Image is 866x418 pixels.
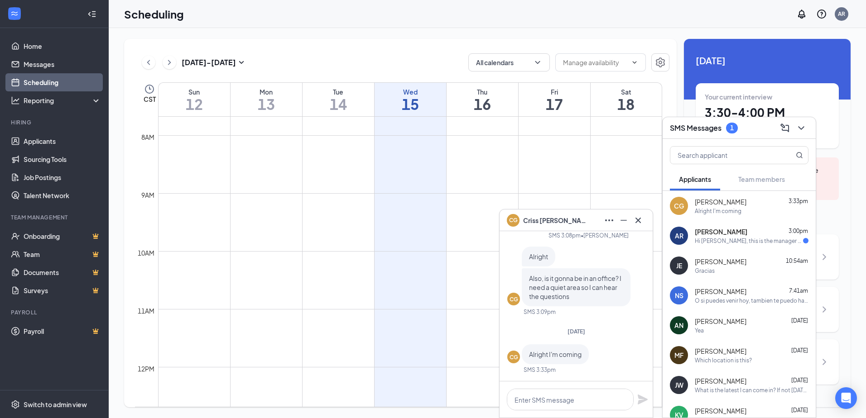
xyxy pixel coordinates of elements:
[523,215,587,225] span: Criss [PERSON_NAME]
[548,232,581,239] div: SMS 3:08pm
[789,287,808,294] span: 7:41am
[24,186,101,204] a: Talent Network
[510,295,518,303] div: CG
[524,366,556,374] div: SMS 3:33pm
[24,73,101,91] a: Scheduling
[136,306,156,316] div: 11am
[24,281,101,299] a: SurveysCrown
[695,207,741,215] div: Alright I'm coming
[581,232,629,239] span: • [PERSON_NAME]
[591,87,662,96] div: Sat
[140,190,156,200] div: 9am
[695,376,746,385] span: [PERSON_NAME]
[144,95,156,104] span: CST
[10,9,19,18] svg: WorkstreamLogo
[142,56,155,69] button: ChevronLeft
[655,57,666,68] svg: Settings
[519,96,590,112] h1: 17
[796,152,803,159] svg: MagnifyingGlass
[695,297,808,304] div: O si puedes venir hoy, tambien te puedo hacer la entrevista
[519,87,590,96] div: Fri
[136,364,156,374] div: 12pm
[24,150,101,168] a: Sourcing Tools
[695,257,746,266] span: [PERSON_NAME]
[159,87,230,96] div: Sun
[11,119,99,126] div: Hiring
[637,394,648,405] svg: Plane
[591,96,662,112] h1: 18
[163,56,176,69] button: ChevronRight
[563,57,627,67] input: Manage availability
[165,57,174,68] svg: ChevronRight
[182,57,236,67] h3: [DATE] - [DATE]
[674,321,683,330] div: AN
[303,83,374,116] a: October 14, 2025
[738,175,785,183] span: Team members
[618,215,629,226] svg: Minimize
[819,304,830,315] svg: ChevronRight
[794,121,808,135] button: ChevronDown
[791,377,808,384] span: [DATE]
[789,228,808,234] span: 3:00pm
[24,96,101,105] div: Reporting
[695,327,704,334] div: Yea
[303,87,374,96] div: Tue
[786,257,808,264] span: 10:54am
[633,215,644,226] svg: Cross
[695,227,747,236] span: [PERSON_NAME]
[24,132,101,150] a: Applicants
[124,6,184,22] h1: Scheduling
[670,147,778,164] input: Search applicant
[11,309,99,316] div: Payroll
[159,83,230,116] a: October 12, 2025
[705,92,830,101] div: Your current interview
[24,37,101,55] a: Home
[375,87,446,96] div: Wed
[631,213,645,228] button: Cross
[695,386,808,394] div: What is the latest I can come in? If not [DATE], would [DATE] work?
[303,96,374,112] h1: 14
[24,263,101,281] a: DocumentsCrown
[819,252,830,262] svg: ChevronRight
[568,328,585,335] span: [DATE]
[375,83,446,116] a: October 15, 2025
[447,87,518,96] div: Thu
[533,58,542,67] svg: ChevronDown
[791,407,808,413] span: [DATE]
[779,123,790,133] svg: ComposeMessage
[730,124,734,132] div: 1
[159,96,230,112] h1: 12
[674,351,683,360] div: MF
[231,96,302,112] h1: 13
[796,123,807,133] svg: ChevronDown
[791,317,808,324] span: [DATE]
[789,198,808,204] span: 3:33pm
[529,252,548,261] span: Alright
[675,291,683,300] div: NS
[631,59,638,66] svg: ChevronDown
[695,287,746,296] span: [PERSON_NAME]
[231,87,302,96] div: Mon
[679,175,711,183] span: Applicants
[447,83,518,116] a: October 16, 2025
[695,356,752,364] div: Which location is this?
[11,96,20,105] svg: Analysis
[695,317,746,326] span: [PERSON_NAME]
[819,356,830,367] svg: ChevronRight
[24,55,101,73] a: Messages
[529,274,621,300] span: Also, is it gonna be in an office? I need a quiet area so I can hear the questions
[602,213,616,228] button: Ellipses
[675,231,683,240] div: AR
[705,105,830,120] h1: 3:30 - 4:00 PM
[24,322,101,340] a: PayrollCrown
[651,53,669,71] a: Settings
[675,380,683,389] div: JW
[791,347,808,354] span: [DATE]
[674,201,684,210] div: CG
[604,215,615,226] svg: Ellipses
[11,214,99,221] div: Team Management
[835,387,857,409] div: Open Intercom Messenger
[838,10,845,18] div: AR
[24,168,101,186] a: Job Postings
